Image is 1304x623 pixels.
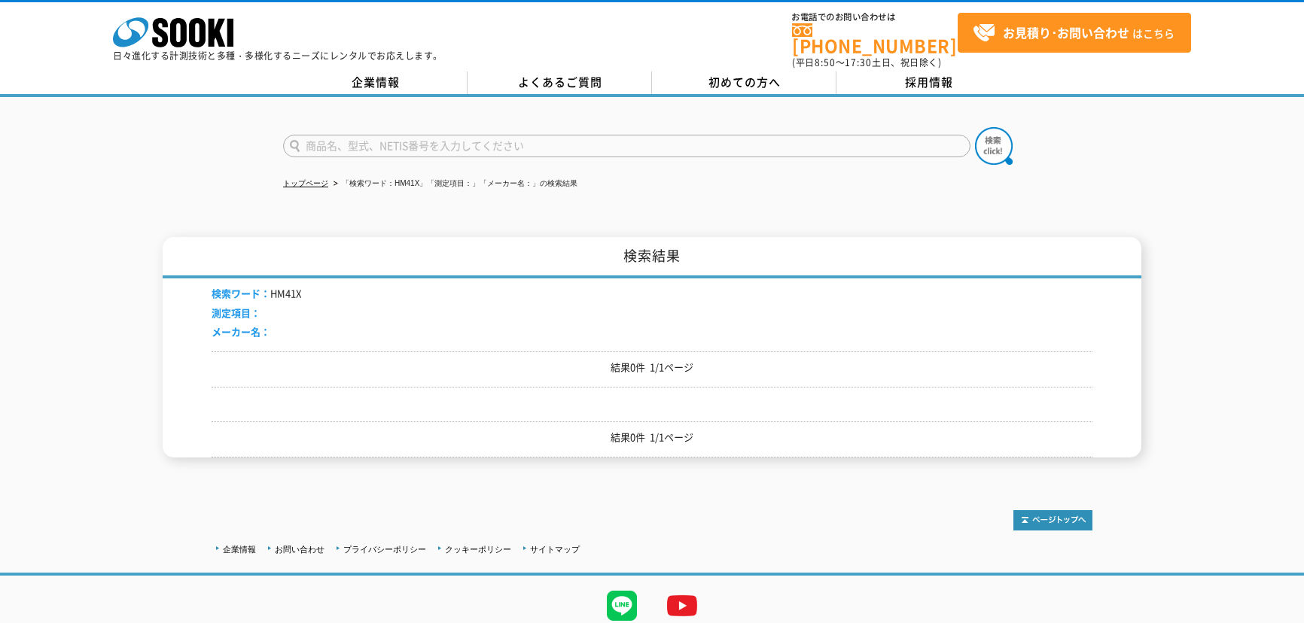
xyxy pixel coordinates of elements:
a: トップページ [283,179,328,187]
li: HM41X [212,286,301,302]
span: お電話でのお問い合わせは [792,13,958,22]
h1: 検索結果 [163,237,1141,278]
span: 17:30 [845,56,872,69]
a: お問い合わせ [275,545,324,554]
p: 結果0件 1/1ページ [212,360,1092,375]
a: 初めての方へ [652,71,836,94]
a: 企業情報 [283,71,468,94]
span: 検索ワード： [212,286,270,300]
a: [PHONE_NUMBER] [792,23,958,54]
a: サイトマップ [530,545,580,554]
strong: お見積り･お問い合わせ [1003,23,1129,41]
p: 結果0件 1/1ページ [212,430,1092,445]
a: お見積り･お問い合わせはこちら [958,13,1191,53]
input: 商品名、型式、NETIS番号を入力してください [283,135,970,157]
li: 「検索ワード：HM41X」「測定項目：」「メーカー名：」の検索結果 [331,176,577,192]
a: プライバシーポリシー [343,545,426,554]
span: (平日 ～ 土日、祝日除く) [792,56,941,69]
span: はこちら [973,22,1175,44]
img: btn_search.png [975,127,1013,165]
span: メーカー名： [212,324,270,339]
span: 8:50 [815,56,836,69]
span: 初めての方へ [708,74,781,90]
img: トップページへ [1013,510,1092,530]
p: 日々進化する計測技術と多種・多様化するニーズにレンタルでお応えします。 [113,51,443,60]
a: 企業情報 [223,545,256,554]
a: クッキーポリシー [445,545,511,554]
a: 採用情報 [836,71,1021,94]
a: よくあるご質問 [468,71,652,94]
span: 測定項目： [212,305,260,320]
